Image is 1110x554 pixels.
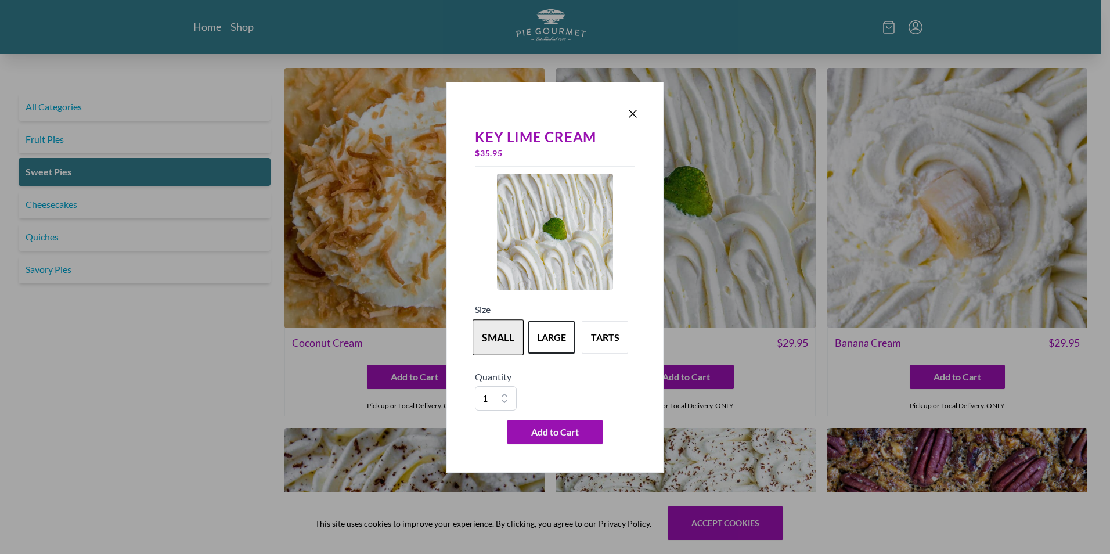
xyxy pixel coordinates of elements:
[528,321,575,354] button: Variant Swatch
[497,174,613,290] img: Product Image
[473,319,524,355] button: Variant Swatch
[475,129,635,145] div: Key Lime Cream
[507,420,603,444] button: Add to Cart
[582,321,628,354] button: Variant Swatch
[475,303,635,316] h5: Size
[475,370,635,384] h5: Quantity
[531,425,579,439] span: Add to Cart
[626,107,640,121] button: Close panel
[475,145,635,161] div: $ 35.95
[497,174,613,293] a: Product Image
